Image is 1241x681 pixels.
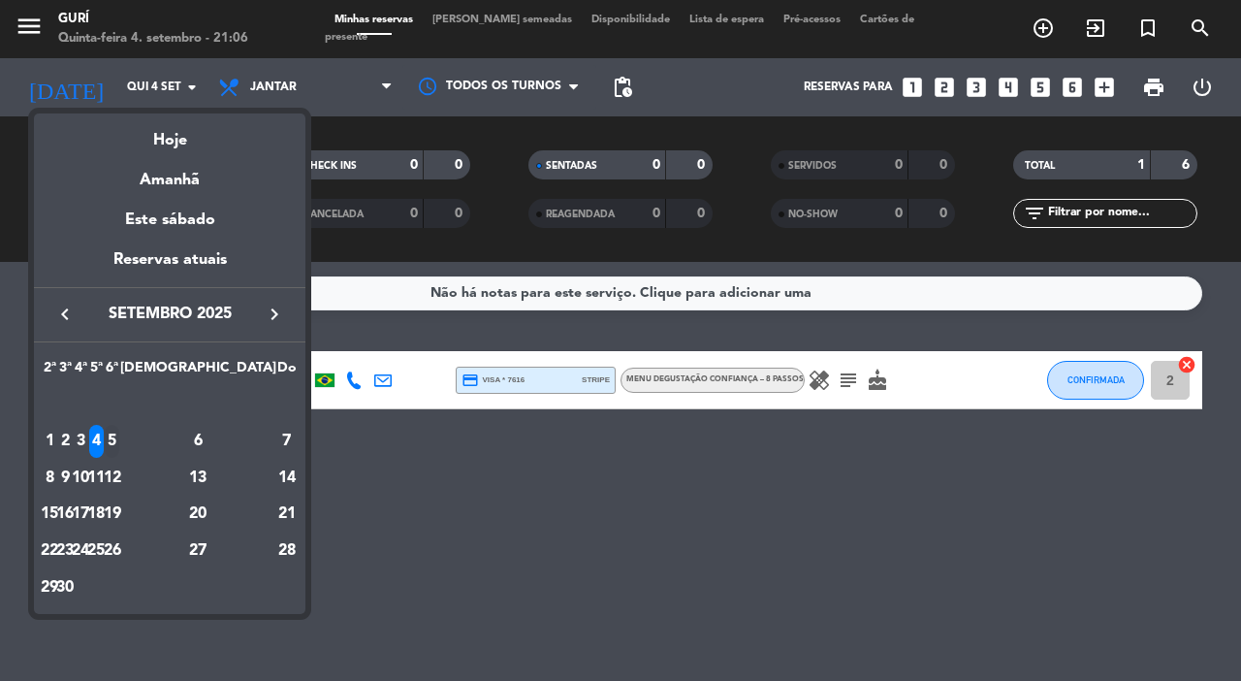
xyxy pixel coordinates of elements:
td: 16 de setembro de 2025 [57,496,73,533]
span: setembro 2025 [82,302,257,327]
td: 30 de setembro de 2025 [57,569,73,606]
div: 18 [89,498,104,531]
th: Sexta-feira [105,357,120,387]
div: 2 [58,425,73,458]
td: 5 de setembro de 2025 [105,423,120,460]
td: 4 de setembro de 2025 [88,423,104,460]
td: 14 de setembro de 2025 [276,460,298,497]
div: Este sábado [34,193,305,247]
i: keyboard_arrow_left [53,303,77,326]
div: 30 [58,571,73,604]
td: 22 de setembro de 2025 [42,533,57,569]
td: 23 de setembro de 2025 [57,533,73,569]
div: 13 [128,462,269,495]
div: Reservas atuais [34,247,305,287]
td: 11 de setembro de 2025 [88,460,104,497]
td: 15 de setembro de 2025 [42,496,57,533]
td: 26 de setembro de 2025 [105,533,120,569]
td: 29 de setembro de 2025 [42,569,57,606]
div: 17 [74,498,88,531]
div: 16 [58,498,73,531]
div: 21 [277,498,297,531]
td: 2 de setembro de 2025 [57,423,73,460]
div: 10 [74,462,88,495]
td: 24 de setembro de 2025 [73,533,88,569]
td: 28 de setembro de 2025 [276,533,298,569]
th: Domingo [276,357,298,387]
td: 25 de setembro de 2025 [88,533,104,569]
th: Terça-feira [57,357,73,387]
td: 21 de setembro de 2025 [276,496,298,533]
td: 18 de setembro de 2025 [88,496,104,533]
th: Segunda-feira [42,357,57,387]
td: 6 de setembro de 2025 [120,423,276,460]
div: 15 [43,498,57,531]
div: 14 [277,462,297,495]
td: 10 de setembro de 2025 [73,460,88,497]
button: keyboard_arrow_left [48,302,82,327]
td: 13 de setembro de 2025 [120,460,276,497]
div: 5 [105,425,119,458]
td: SET [42,386,298,423]
td: 7 de setembro de 2025 [276,423,298,460]
td: 8 de setembro de 2025 [42,460,57,497]
div: 22 [43,535,57,567]
div: 24 [74,535,88,567]
td: 17 de setembro de 2025 [73,496,88,533]
td: 20 de setembro de 2025 [120,496,276,533]
button: keyboard_arrow_right [257,302,292,327]
div: 12 [105,462,119,495]
div: 28 [277,535,297,567]
div: 29 [43,571,57,604]
div: 7 [277,425,297,458]
td: 1 de setembro de 2025 [42,423,57,460]
div: 27 [128,535,269,567]
div: 11 [89,462,104,495]
div: 8 [43,462,57,495]
div: Amanhã [34,153,305,193]
div: 6 [128,425,269,458]
td: 19 de setembro de 2025 [105,496,120,533]
td: 12 de setembro de 2025 [105,460,120,497]
div: 19 [105,498,119,531]
td: 27 de setembro de 2025 [120,533,276,569]
td: 3 de setembro de 2025 [73,423,88,460]
th: Sábado [120,357,276,387]
i: keyboard_arrow_right [263,303,286,326]
th: Quinta-feira [88,357,104,387]
th: Quarta-feira [73,357,88,387]
td: 9 de setembro de 2025 [57,460,73,497]
div: Hoje [34,113,305,153]
div: 23 [58,535,73,567]
div: 20 [128,498,269,531]
div: 9 [58,462,73,495]
div: 1 [43,425,57,458]
div: 3 [74,425,88,458]
div: 25 [89,535,104,567]
div: 26 [105,535,119,567]
div: 4 [89,425,104,458]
